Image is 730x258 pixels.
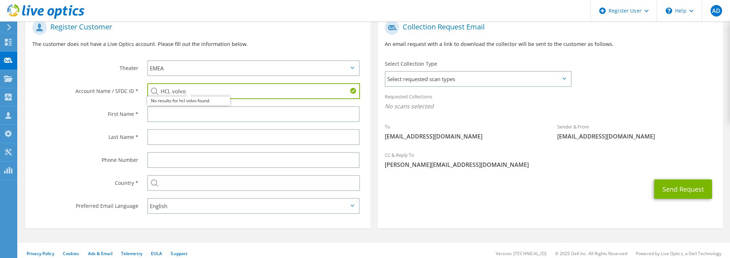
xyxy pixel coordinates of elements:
[385,40,716,48] p: An email request with a link to download the collector will be sent to the customer as follows.
[385,72,570,86] span: Select requested scan types
[496,250,546,257] li: Version: [TECHNICAL_ID]
[63,250,79,257] a: Cookies
[88,250,112,257] a: Ads & Email
[550,119,722,144] div: Sender & From
[27,250,54,257] a: Privacy Policy
[32,83,138,95] label: Account Name / SFDC ID *
[32,20,360,35] h1: Register Customer
[32,40,363,48] p: The customer does not have a Live Optics account. Please fill out the information below.
[32,106,138,118] label: First Name *
[32,129,138,141] label: Last Name *
[636,250,721,257] li: Powered by Live Optics, a Dell Technology
[555,250,627,257] li: © 2025 Dell Inc. All Rights Reserved
[32,175,138,187] label: Country *
[378,119,550,144] div: To
[32,152,138,164] label: Phone Number
[151,250,162,257] a: EULA
[385,161,716,169] span: [PERSON_NAME][EMAIL_ADDRESS][DOMAIN_NAME]
[171,250,188,257] a: Support
[32,198,138,210] label: Preferred Email Language
[385,102,716,110] span: No scans selected
[654,179,712,199] button: Send Request
[385,60,437,67] label: Select Collection Type
[557,132,715,140] span: [EMAIL_ADDRESS][DOMAIN_NAME]
[378,89,723,116] div: Requested Collections
[385,20,712,35] h1: Collection Request Email
[666,8,672,14] svg: \n
[378,147,723,172] div: CC & Reply To
[121,250,142,257] a: Telemetry
[32,60,138,72] label: Theater
[385,132,543,140] span: [EMAIL_ADDRESS][DOMAIN_NAME]
[147,97,230,105] div: No results for hcl volvo found.
[711,5,722,17] span: AD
